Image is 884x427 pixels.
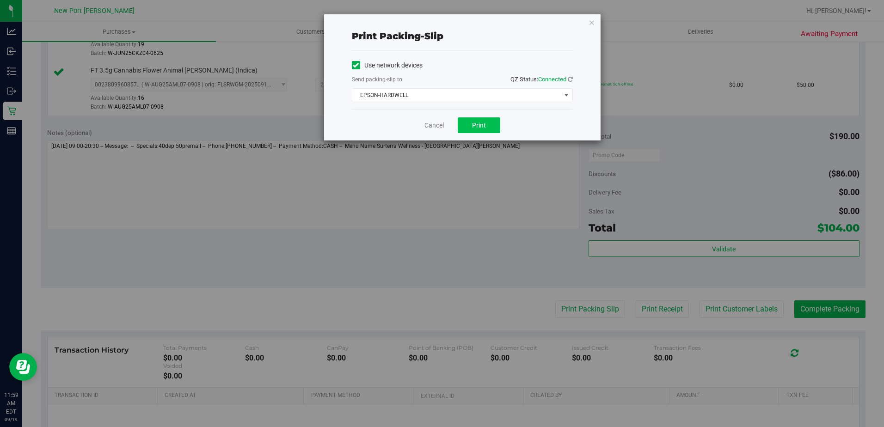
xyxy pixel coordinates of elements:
span: Print packing-slip [352,30,443,42]
span: select [560,89,572,102]
label: Use network devices [352,61,423,70]
button: Print [458,117,500,133]
span: EPSON-HARDWELL [352,89,561,102]
span: QZ Status: [510,76,573,83]
span: Connected [538,76,566,83]
span: Print [472,122,486,129]
label: Send packing-slip to: [352,75,404,84]
iframe: Resource center [9,353,37,381]
a: Cancel [424,121,444,130]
